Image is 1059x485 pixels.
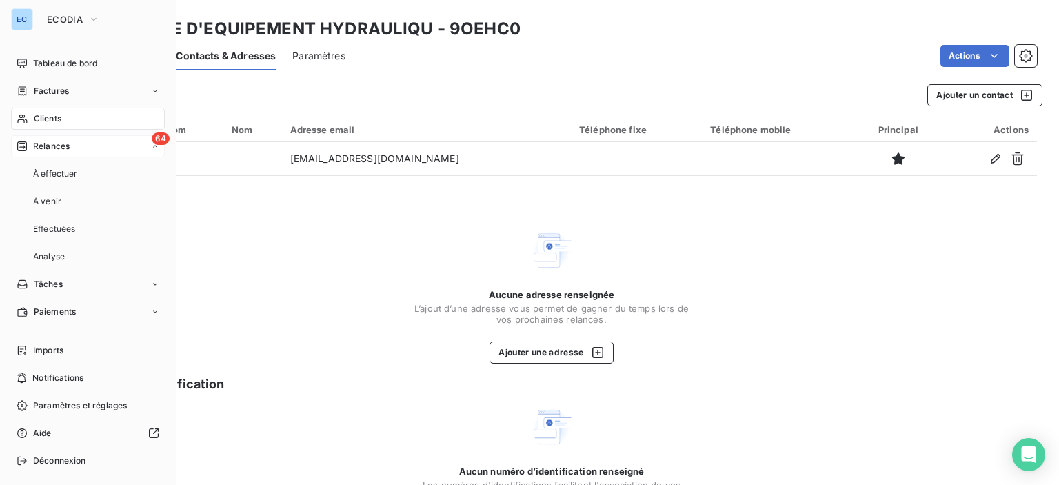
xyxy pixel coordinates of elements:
span: Contacts & Adresses [176,49,276,63]
span: Imports [33,344,63,357]
img: Empty state [529,228,574,273]
span: Relances [33,140,70,152]
div: Nom [232,124,274,135]
span: 64 [152,132,170,145]
span: ECODIA [47,14,83,25]
span: Clients [34,112,61,125]
span: Tableau de bord [33,57,97,70]
span: Tâches [34,278,63,290]
h3: OFFICE D'EQUIPEMENT HYDRAULIQU - 9OEHC0 [121,17,521,41]
span: Aucun numéro d’identification renseigné [459,466,645,477]
span: À effectuer [33,168,78,180]
div: EC [11,8,33,30]
a: Aide [11,422,165,444]
img: Empty state [529,405,574,449]
td: [EMAIL_ADDRESS][DOMAIN_NAME] [282,142,571,175]
span: Paiements [34,306,76,318]
span: L’ajout d’une adresse vous permet de gagner du temps lors de vos prochaines relances. [414,303,689,325]
div: Prénom [152,124,215,135]
span: Paramètres et réglages [33,399,127,412]
div: Open Intercom Messenger [1012,438,1045,471]
div: Principal [863,124,934,135]
div: Téléphone fixe [579,124,694,135]
span: Factures [34,85,69,97]
button: Ajouter une adresse [490,342,613,364]
div: Actions [951,124,1029,135]
span: Aide [33,427,52,439]
button: Actions [940,45,1009,67]
span: Effectuées [33,223,76,235]
span: À venir [33,195,61,208]
span: Déconnexion [33,455,86,467]
span: Analyse [33,250,65,263]
div: Téléphone mobile [710,124,845,135]
span: Paramètres [292,49,345,63]
button: Ajouter un contact [927,84,1042,106]
div: Adresse email [290,124,563,135]
span: Notifications [32,372,83,384]
span: Aucune adresse renseignée [489,289,615,300]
